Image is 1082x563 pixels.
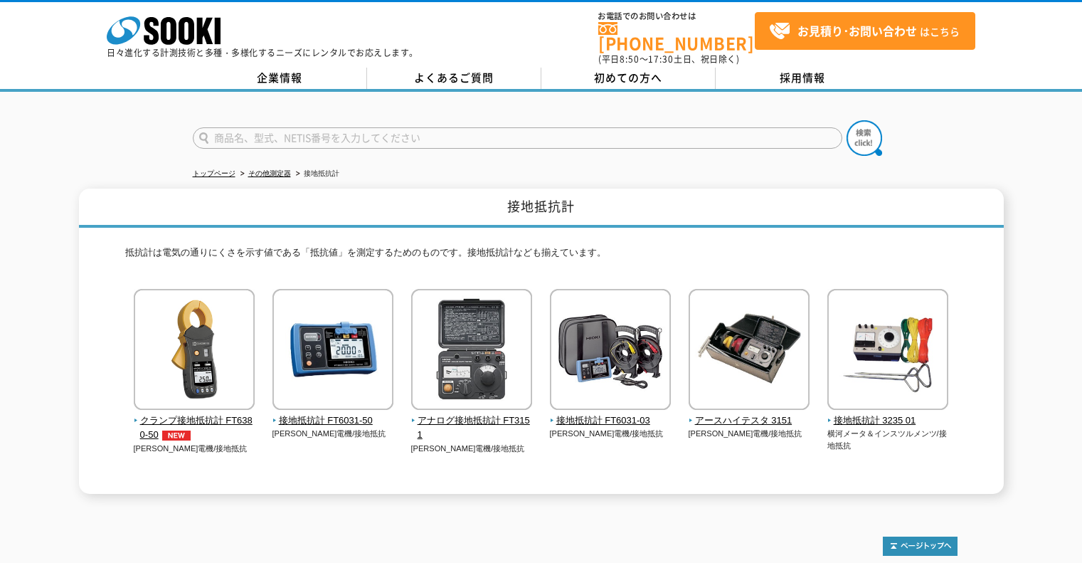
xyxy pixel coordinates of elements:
[716,68,890,89] a: 採用情報
[689,414,810,428] span: アースハイテスタ 3151
[689,428,810,440] p: [PERSON_NAME]電機/接地抵抗
[827,428,949,451] p: 横河メータ＆インスツルメンツ/接地抵抗
[755,12,975,50] a: お見積り･お問い合わせはこちら
[827,414,949,428] span: 接地抵抗計 3235 01
[272,289,393,414] img: 接地抵抗計 FT6031-50
[134,414,255,443] span: クランプ接地抵抗計 FT6380-50
[550,400,672,428] a: 接地抵抗計 FT6031-03
[769,21,960,42] span: はこちら
[272,428,394,440] p: [PERSON_NAME]電機/接地抵抗
[272,414,394,428] span: 接地抵抗計 FT6031-50
[847,120,882,156] img: btn_search.png
[411,414,533,443] span: アナログ接地抵抗計 FT3151
[411,400,533,443] a: アナログ接地抵抗計 FT3151
[79,189,1004,228] h1: 接地抵抗計
[598,12,755,21] span: お電話でのお問い合わせは
[134,443,255,455] p: [PERSON_NAME]電機/接地抵抗
[689,400,810,428] a: アースハイテスタ 3151
[107,48,418,57] p: 日々進化する計測技術と多種・多様化するニーズにレンタルでお応えします。
[272,400,394,428] a: 接地抵抗計 FT6031-50
[411,289,532,414] img: アナログ接地抵抗計 FT3151
[598,22,755,51] a: [PHONE_NUMBER]
[550,428,672,440] p: [PERSON_NAME]電機/接地抵抗
[541,68,716,89] a: 初めての方へ
[620,53,640,65] span: 8:50
[134,400,255,443] a: クランプ接地抵抗計 FT6380-50NEW
[827,289,948,414] img: 接地抵抗計 3235 01
[689,289,810,414] img: アースハイテスタ 3151
[159,431,194,441] img: NEW
[594,70,662,85] span: 初めての方へ
[598,53,739,65] span: (平日 ～ 土日、祝日除く)
[193,68,367,89] a: 企業情報
[293,167,339,181] li: 接地抵抗計
[883,537,958,556] img: トップページへ
[550,414,672,428] span: 接地抵抗計 FT6031-03
[648,53,674,65] span: 17:30
[193,169,235,177] a: トップページ
[193,127,842,149] input: 商品名、型式、NETIS番号を入力してください
[550,289,671,414] img: 接地抵抗計 FT6031-03
[797,22,917,39] strong: お見積り･お問い合わせ
[134,289,255,414] img: クランプ接地抵抗計 FT6380-50
[125,246,958,268] p: 抵抗計は電気の通りにくさを示す値である「抵抗値」を測定するためのものです。接地抵抗計なども揃えています。
[367,68,541,89] a: よくあるご質問
[827,400,949,428] a: 接地抵抗計 3235 01
[411,443,533,455] p: [PERSON_NAME]電機/接地抵抗
[248,169,291,177] a: その他測定器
